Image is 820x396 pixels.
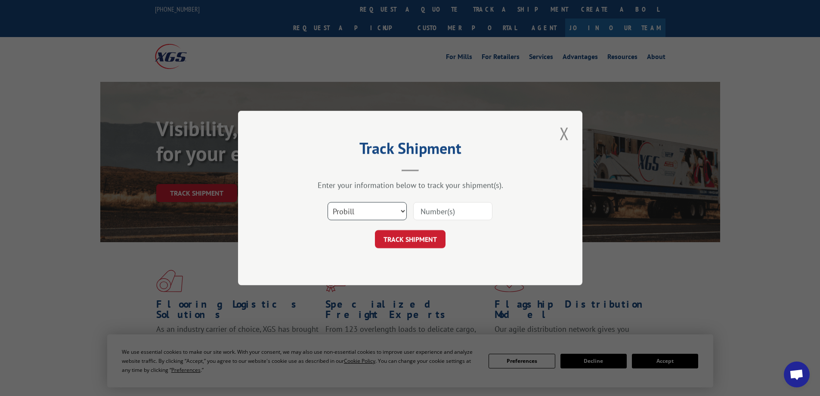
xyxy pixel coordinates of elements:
[557,122,572,145] button: Close modal
[413,202,492,220] input: Number(s)
[375,230,446,248] button: TRACK SHIPMENT
[281,142,539,159] h2: Track Shipment
[784,362,810,387] a: Open chat
[281,180,539,190] div: Enter your information below to track your shipment(s).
